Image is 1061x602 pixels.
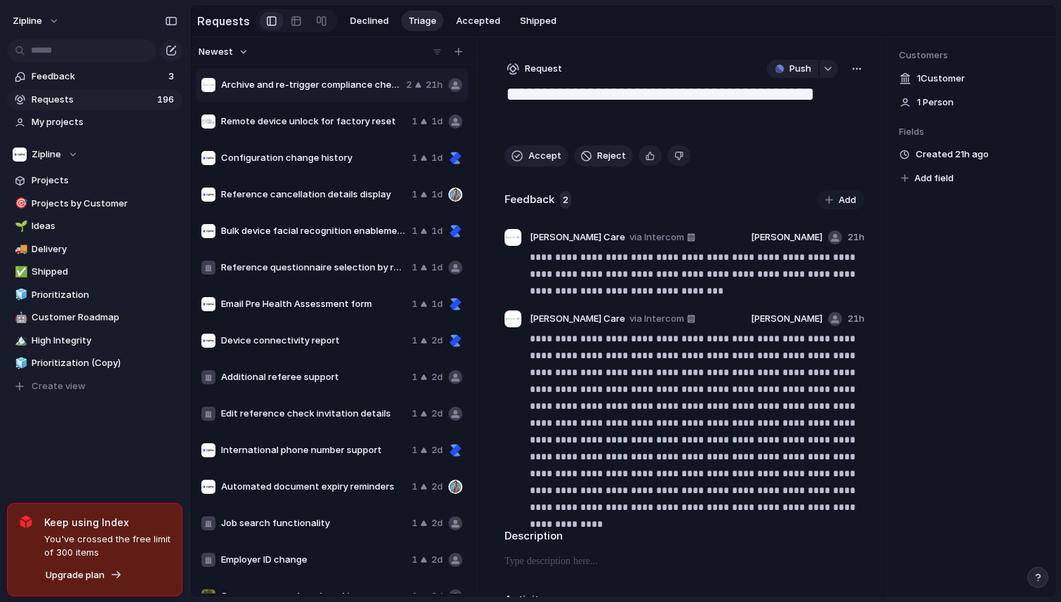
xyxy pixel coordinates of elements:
[13,334,27,348] button: 🏔️
[449,11,507,32] button: Accepted
[7,239,182,260] a: 🚚Delivery
[32,242,178,256] span: Delivery
[32,356,178,370] span: Prioritization (Copy)
[44,532,171,560] span: You've crossed the free limit of 300 items
[221,151,406,165] span: Configuration change history
[221,334,406,348] span: Device connectivity report
[32,93,153,107] span: Requests
[899,125,1045,139] span: Fields
[44,515,171,530] span: Keep using Index
[32,334,178,348] span: High Integrity
[412,297,418,311] span: 1
[15,218,25,235] div: 🌱
[432,553,443,567] span: 2d
[15,310,25,326] div: 🤖
[7,261,182,282] a: ✅Shipped
[432,297,443,311] span: 1d
[412,334,418,348] span: 1
[505,528,865,544] h2: Description
[343,11,396,32] button: Declined
[13,219,27,233] button: 🌱
[627,310,698,327] a: via Intercom
[7,170,182,191] a: Projects
[406,78,412,92] span: 2
[560,191,571,209] span: 2
[432,407,443,421] span: 2d
[817,190,865,210] button: Add
[221,553,406,567] span: Employer ID change
[456,14,500,28] span: Accepted
[221,480,406,494] span: Automated document expiry reminders
[412,224,418,238] span: 1
[221,224,406,238] span: Bulk device facial recognition enablement
[221,78,401,92] span: Archive and re-trigger compliance checks
[7,66,182,87] a: Feedback3
[13,197,27,211] button: 🎯
[32,310,178,325] span: Customer Roadmap
[848,312,865,326] span: 21h
[32,379,86,393] span: Create view
[914,171,954,185] span: Add field
[13,265,27,279] button: ✅
[916,148,989,162] span: Created 21h ago
[7,216,182,237] a: 🌱Ideas
[15,241,25,257] div: 🚚
[432,370,443,384] span: 2d
[7,376,182,397] button: Create view
[13,14,42,28] span: zipline
[197,13,250,30] h2: Requests
[7,89,182,110] a: Requests196
[32,288,178,302] span: Prioritization
[432,516,443,530] span: 2d
[412,114,418,129] span: 1
[221,114,406,129] span: Remote device unlock for factory reset
[530,312,625,326] span: [PERSON_NAME] Care
[432,261,443,275] span: 1d
[15,332,25,348] div: 🏔️
[168,70,177,84] span: 3
[789,62,811,76] span: Push
[839,193,856,207] span: Add
[221,443,406,457] span: International phone number support
[41,565,126,585] button: Upgrade plan
[432,334,443,348] span: 2d
[432,443,443,457] span: 2d
[32,148,61,162] span: Zipline
[15,287,25,303] div: 🧊
[7,353,182,374] a: 🧊Prioritization (Copy)
[7,284,182,306] a: 🧊Prioritization
[32,174,178,188] span: Projects
[412,480,418,494] span: 1
[7,307,182,328] a: 🤖Customer Roadmap
[13,242,27,256] button: 🚚
[899,169,956,188] button: Add field
[7,330,182,351] a: 🏔️High Integrity
[520,14,556,28] span: Shipped
[221,297,406,311] span: Email Pre Health Assessment form
[15,355,25,372] div: 🧊
[767,60,818,78] button: Push
[848,230,865,244] span: 21h
[196,43,251,61] button: Newest
[46,568,105,582] span: Upgrade plan
[221,516,406,530] span: Job search functionality
[7,193,182,214] div: 🎯Projects by Customer
[221,370,406,384] span: Additional referee support
[629,230,684,244] span: via Intercom
[505,145,568,166] button: Accept
[629,312,684,326] span: via Intercom
[412,443,418,457] span: 1
[528,149,561,163] span: Accept
[15,195,25,211] div: 🎯
[13,288,27,302] button: 🧊
[525,62,562,76] span: Request
[597,149,626,163] span: Reject
[412,151,418,165] span: 1
[432,480,443,494] span: 2d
